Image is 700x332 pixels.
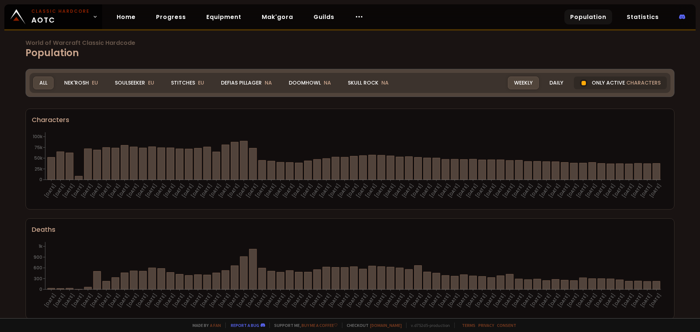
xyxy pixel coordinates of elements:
[502,183,516,199] text: [DATE]
[92,79,98,86] span: EU
[324,79,331,86] span: NA
[621,292,635,309] text: [DATE]
[199,183,213,199] text: [DATE]
[208,292,222,309] text: [DATE]
[308,9,340,24] a: Guilds
[190,183,204,199] text: [DATE]
[107,292,121,309] text: [DATE]
[342,77,395,89] div: Skull Rock
[370,323,402,328] a: [DOMAIN_NAME]
[135,292,149,309] text: [DATE]
[529,183,543,199] text: [DATE]
[381,79,389,86] span: NA
[26,40,674,46] span: World of Warcraft Classic Hardcode
[566,183,580,199] text: [DATE]
[111,9,141,24] a: Home
[236,183,250,199] text: [DATE]
[474,292,488,309] text: [DATE]
[520,292,534,309] text: [DATE]
[148,79,154,86] span: EU
[309,183,323,199] text: [DATE]
[342,323,402,328] span: Checkout
[153,183,167,199] text: [DATE]
[269,323,338,328] span: Support me,
[630,183,644,199] text: [DATE]
[437,292,452,309] text: [DATE]
[419,292,433,309] text: [DATE]
[410,292,424,309] text: [DATE]
[543,77,569,89] div: Daily
[98,292,112,309] text: [DATE]
[401,183,415,199] text: [DATE]
[34,265,42,271] tspan: 600
[181,183,195,199] text: [DATE]
[548,183,562,199] text: [DATE]
[456,183,470,199] text: [DATE]
[34,254,42,260] tspan: 900
[144,183,158,199] text: [DATE]
[126,183,140,199] text: [DATE]
[33,133,43,140] tspan: 100k
[71,292,85,309] text: [DATE]
[612,183,626,199] text: [DATE]
[564,9,612,24] a: Population
[483,183,498,199] text: [DATE]
[43,292,57,309] text: [DATE]
[300,292,314,309] text: [DATE]
[39,286,42,292] tspan: 0
[639,292,653,309] text: [DATE]
[254,183,268,199] text: [DATE]
[199,292,213,309] text: [DATE]
[529,292,543,309] text: [DATE]
[502,292,516,309] text: [DATE]
[648,183,662,199] text: [DATE]
[165,77,210,89] div: Stitches
[355,183,369,199] text: [DATE]
[437,183,452,199] text: [DATE]
[34,276,42,282] tspan: 300
[236,292,250,309] text: [DATE]
[566,292,580,309] text: [DATE]
[621,9,665,24] a: Statistics
[327,183,342,199] text: [DATE]
[98,183,112,199] text: [DATE]
[497,323,516,328] a: Consent
[291,183,305,199] text: [DATE]
[456,292,470,309] text: [DATE]
[171,292,186,309] text: [DATE]
[602,183,617,199] text: [DATE]
[181,292,195,309] text: [DATE]
[144,292,158,309] text: [DATE]
[171,183,186,199] text: [DATE]
[201,9,247,24] a: Equipment
[511,292,525,309] text: [DATE]
[256,9,299,24] a: Mak'gora
[217,292,232,309] text: [DATE]
[511,183,525,199] text: [DATE]
[337,183,351,199] text: [DATE]
[557,292,571,309] text: [DATE]
[410,183,424,199] text: [DATE]
[574,77,667,89] div: Only active
[355,292,369,309] text: [DATE]
[493,292,507,309] text: [DATE]
[117,183,131,199] text: [DATE]
[32,224,668,234] div: Deaths
[465,292,479,309] text: [DATE]
[198,79,204,86] span: EU
[575,183,589,199] text: [DATE]
[217,183,232,199] text: [DATE]
[208,183,222,199] text: [DATE]
[26,40,674,60] h1: Population
[263,183,277,199] text: [DATE]
[406,323,450,328] span: v. d752d5 - production
[231,323,259,328] a: Report a bug
[462,323,475,328] a: Terms
[593,183,607,199] text: [DATE]
[33,77,54,89] div: All
[538,292,552,309] text: [DATE]
[89,183,103,199] text: [DATE]
[373,183,388,199] text: [DATE]
[392,292,406,309] text: [DATE]
[254,292,268,309] text: [DATE]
